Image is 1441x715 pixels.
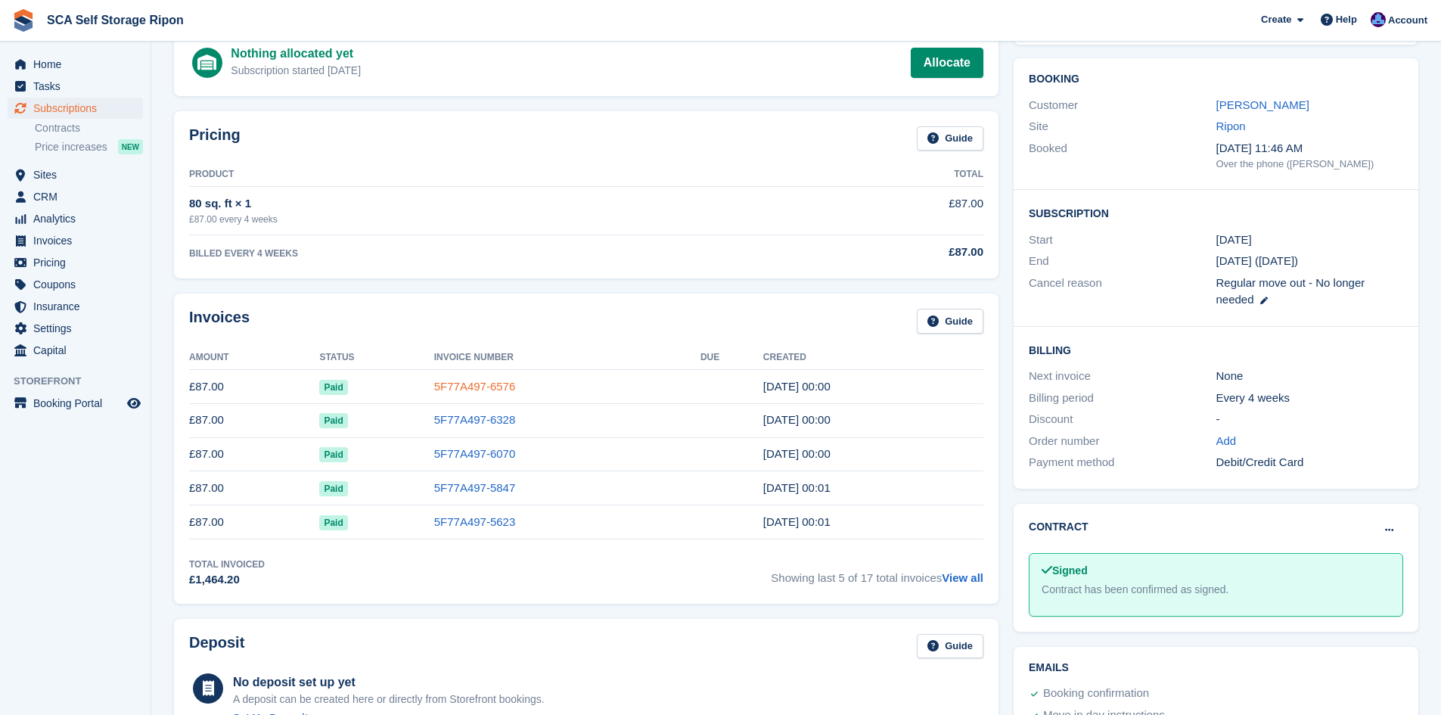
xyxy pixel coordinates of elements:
[1336,12,1357,27] span: Help
[319,515,347,530] span: Paid
[35,140,107,154] span: Price increases
[189,571,265,589] div: £1,464.20
[434,413,516,426] a: 5F77A497-6328
[1216,368,1403,385] div: None
[1029,205,1403,220] h2: Subscription
[189,634,244,659] h2: Deposit
[189,437,319,471] td: £87.00
[33,296,124,317] span: Insurance
[434,481,516,494] a: 5F77A497-5847
[33,164,124,185] span: Sites
[917,126,983,151] a: Guide
[1216,157,1403,172] div: Over the phone ([PERSON_NAME])
[231,63,361,79] div: Subscription started [DATE]
[189,370,319,404] td: £87.00
[1029,662,1403,674] h2: Emails
[41,8,190,33] a: SCA Self Storage Ripon
[917,634,983,659] a: Guide
[33,230,124,251] span: Invoices
[1042,563,1390,579] div: Signed
[1043,685,1149,703] div: Booking confirmation
[771,558,983,589] span: Showing last 5 of 17 total invoices
[434,346,700,370] th: Invoice Number
[791,244,983,261] div: £87.00
[1029,73,1403,85] h2: Booking
[1216,232,1252,249] time: 2024-06-06 23:00:00 UTC
[1216,140,1403,157] div: [DATE] 11:46 AM
[319,481,347,496] span: Paid
[12,9,35,32] img: stora-icon-8386f47178a22dfd0bd8f6a31ec36ba5ce8667c1dd55bd0f319d3a0aa187defe.svg
[8,340,143,361] a: menu
[233,673,545,692] div: No deposit set up yet
[1216,98,1309,111] a: [PERSON_NAME]
[8,164,143,185] a: menu
[8,98,143,119] a: menu
[1216,411,1403,428] div: -
[763,413,831,426] time: 2025-07-03 23:00:38 UTC
[434,515,516,528] a: 5F77A497-5623
[33,186,124,207] span: CRM
[434,380,516,393] a: 5F77A497-6576
[319,380,347,395] span: Paid
[33,76,124,97] span: Tasks
[35,138,143,155] a: Price increases NEW
[189,403,319,437] td: £87.00
[8,208,143,229] a: menu
[8,393,143,414] a: menu
[189,213,791,226] div: £87.00 every 4 weeks
[1029,253,1216,270] div: End
[917,309,983,334] a: Guide
[231,45,361,63] div: Nothing allocated yet
[1216,390,1403,407] div: Every 4 weeks
[1029,411,1216,428] div: Discount
[8,54,143,75] a: menu
[319,346,433,370] th: Status
[700,346,763,370] th: Due
[1029,118,1216,135] div: Site
[1029,368,1216,385] div: Next invoice
[33,318,124,339] span: Settings
[1029,519,1089,535] h2: Contract
[8,76,143,97] a: menu
[1029,275,1216,309] div: Cancel reason
[33,393,124,414] span: Booking Portal
[1029,97,1216,114] div: Customer
[1216,276,1365,306] span: Regular move out - No longer needed
[1029,433,1216,450] div: Order number
[1029,342,1403,357] h2: Billing
[189,471,319,505] td: £87.00
[33,252,124,273] span: Pricing
[8,274,143,295] a: menu
[8,296,143,317] a: menu
[763,380,831,393] time: 2025-07-31 23:00:06 UTC
[1216,254,1299,267] span: [DATE] ([DATE])
[189,247,791,260] div: BILLED EVERY 4 WEEKS
[189,163,791,187] th: Product
[319,447,347,462] span: Paid
[33,208,124,229] span: Analytics
[763,515,831,528] time: 2025-04-10 23:01:12 UTC
[35,121,143,135] a: Contracts
[189,195,791,213] div: 80 sq. ft × 1
[189,558,265,571] div: Total Invoiced
[791,163,983,187] th: Total
[763,346,983,370] th: Created
[8,186,143,207] a: menu
[33,340,124,361] span: Capital
[33,274,124,295] span: Coupons
[1029,390,1216,407] div: Billing period
[189,505,319,539] td: £87.00
[763,481,831,494] time: 2025-05-08 23:01:13 UTC
[791,187,983,235] td: £87.00
[8,318,143,339] a: menu
[14,374,151,389] span: Storefront
[1388,13,1427,28] span: Account
[1029,140,1216,172] div: Booked
[1216,433,1237,450] a: Add
[763,447,831,460] time: 2025-06-05 23:00:23 UTC
[33,98,124,119] span: Subscriptions
[189,346,319,370] th: Amount
[1261,12,1291,27] span: Create
[1216,454,1403,471] div: Debit/Credit Card
[118,139,143,154] div: NEW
